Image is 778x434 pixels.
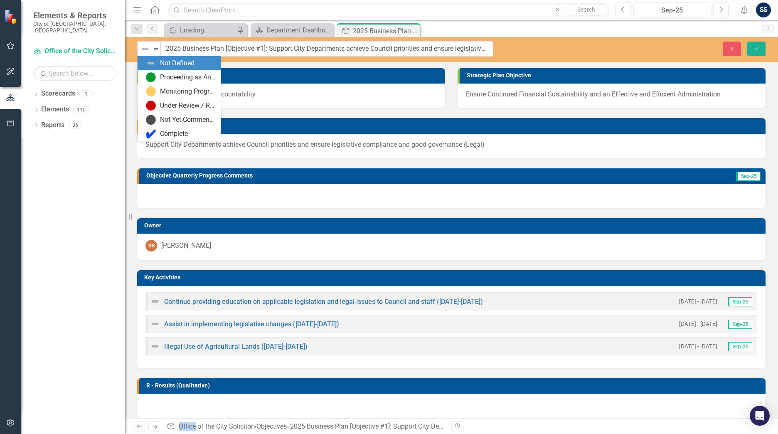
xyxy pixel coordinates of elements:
div: 1 [79,90,93,97]
img: Not Defined [140,44,150,54]
div: Not Defined [160,59,194,68]
div: Department Dashboard [266,25,332,35]
div: [PERSON_NAME] [161,241,211,251]
h3: Strategic Plan Objective [467,72,761,79]
img: ClearPoint Strategy [4,10,19,24]
div: Sep-25 [636,5,708,15]
div: 36 [69,122,82,129]
a: Loading... [166,25,235,35]
img: Monitoring Progress [146,86,156,96]
img: Not Yet Commenced / On Hold [146,115,156,125]
div: 2025 Business Plan [Objective #1]: Support City Departments achieve Council priorities and ensure... [353,26,418,36]
div: DS [145,240,157,252]
img: Complete [146,129,156,139]
small: [DATE] - [DATE] [679,320,717,328]
span: Sep-25 [728,320,752,329]
div: Proceeding as Anticipated [160,73,216,82]
span: Ensure Continued Financial Sustainability and an Effective and Efficient Administration [466,90,721,98]
span: Sep-25 [736,172,761,181]
h3: Objective Quarterly Progress Comments [146,173,643,179]
div: Not Yet Commenced / On Hold [160,115,216,125]
a: Office of the City Solicitor [33,47,116,56]
span: Elements & Reports [33,10,116,20]
img: Not Defined [150,319,160,329]
div: Under Review / Reassessment [160,101,216,111]
a: Illegal Use of Agricultural Lands ([DATE]-[DATE]) [164,343,308,350]
span: Search [577,6,595,13]
a: Scorecards [41,89,75,99]
img: Not Defined [150,341,160,351]
h3: Owner [144,222,761,229]
img: Not Defined [146,58,156,68]
button: Search [566,4,607,16]
a: Objectives [256,422,287,430]
h3: R - Results (Qualitative) [146,382,761,389]
a: Elements [41,105,69,114]
span: Sep-25 [728,342,752,351]
button: Sep-25 [633,2,711,17]
div: Complete [160,129,188,139]
span: Sep-25 [728,297,752,306]
input: This field is required [160,41,493,57]
div: 2025 Business Plan [Objective #1]: Support City Departments achieve Council priorities and ensure... [290,422,732,430]
h3: Key Activities [144,274,761,281]
div: Monitoring Progress [160,87,216,96]
button: SS [756,2,771,17]
h3: Objective Statement [146,122,761,128]
div: Loading... [180,25,235,35]
p: Support City Departments achieve Council priorities and ensure legislative compliance and good go... [145,140,757,150]
img: Proceeding as Anticipated [146,72,156,82]
a: Reports [41,121,64,130]
h3: Strategic Plan Priority Area [146,72,441,79]
div: » » [167,422,445,432]
a: Continue providing education on applicable legislation and legal issues to Council and staff ([DA... [164,298,483,306]
a: Assist in implementing legislative changes ([DATE]-[DATE]) [164,320,339,328]
a: Office of the City Solicitor [179,422,253,430]
small: City of [GEOGRAPHIC_DATA], [GEOGRAPHIC_DATA] [33,20,116,34]
div: Open Intercom Messenger [750,406,770,426]
a: Department Dashboard [253,25,332,35]
small: [DATE] - [DATE] [679,298,717,306]
img: Under Review / Reassessment [146,101,156,111]
img: Not Defined [150,296,160,306]
small: [DATE] - [DATE] [679,343,717,350]
input: Search Below... [33,66,116,81]
input: Search ClearPoint... [168,3,609,17]
div: 110 [73,106,89,113]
